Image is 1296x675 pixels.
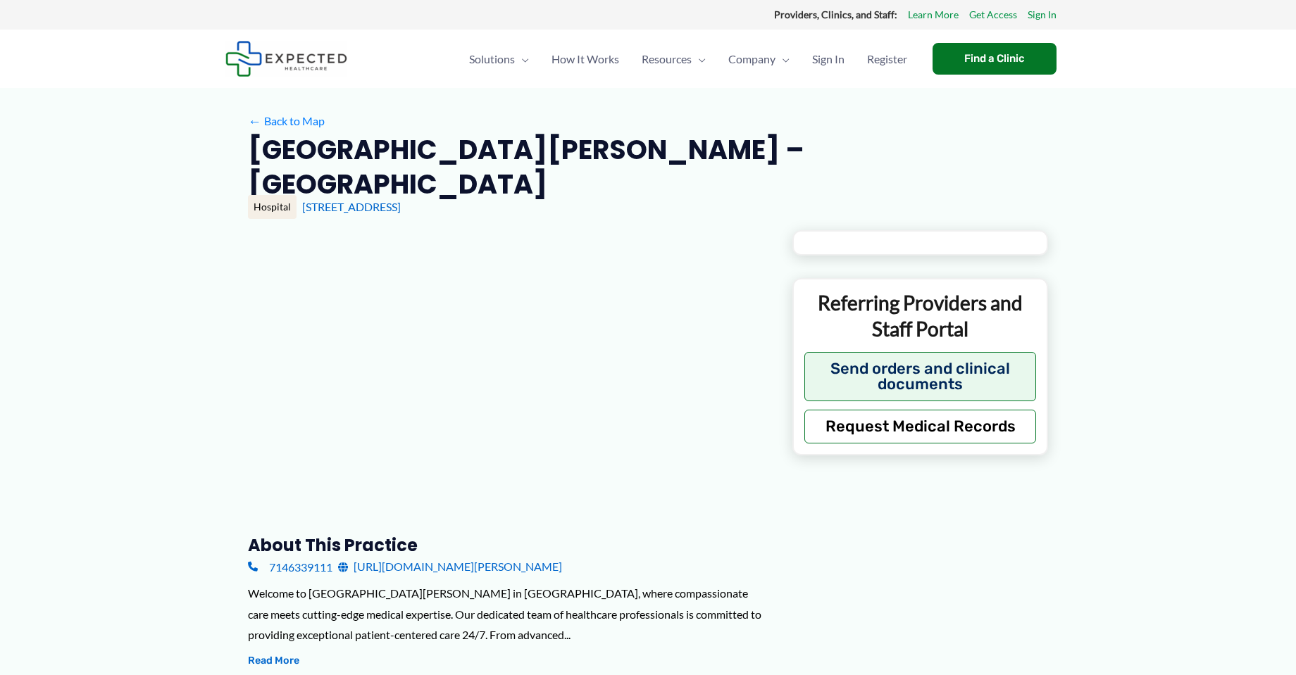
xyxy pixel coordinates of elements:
img: Expected Healthcare Logo - side, dark font, small [225,41,347,77]
button: Request Medical Records [804,410,1036,443]
p: Referring Providers and Staff Portal [804,290,1036,341]
span: Menu Toggle [692,34,706,84]
button: Read More [248,652,299,669]
a: How It Works [540,34,630,84]
span: Company [728,34,775,84]
span: Resources [642,34,692,84]
strong: Providers, Clinics, and Staff: [774,8,897,20]
nav: Primary Site Navigation [458,34,918,84]
h3: About this practice [248,534,770,556]
a: Find a Clinic [933,43,1057,75]
a: [STREET_ADDRESS] [302,200,401,213]
span: ← [248,114,261,127]
span: Menu Toggle [775,34,790,84]
button: Send orders and clinical documents [804,352,1036,401]
a: Register [856,34,918,84]
span: Register [867,34,907,84]
a: SolutionsMenu Toggle [458,34,540,84]
a: 7146339111 [248,556,332,577]
span: How It Works [552,34,619,84]
h2: [GEOGRAPHIC_DATA][PERSON_NAME] – [GEOGRAPHIC_DATA] [248,132,1037,202]
span: Solutions [469,34,515,84]
a: Get Access [969,6,1017,24]
a: ResourcesMenu Toggle [630,34,717,84]
a: CompanyMenu Toggle [717,34,801,84]
span: Sign In [812,34,845,84]
a: Sign In [801,34,856,84]
a: ←Back to Map [248,111,325,132]
a: Sign In [1028,6,1057,24]
a: [URL][DOMAIN_NAME][PERSON_NAME] [338,556,562,577]
span: Menu Toggle [515,34,529,84]
div: Hospital [248,195,297,219]
div: Welcome to [GEOGRAPHIC_DATA][PERSON_NAME] in [GEOGRAPHIC_DATA], where compassionate care meets cu... [248,583,770,645]
a: Learn More [908,6,959,24]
